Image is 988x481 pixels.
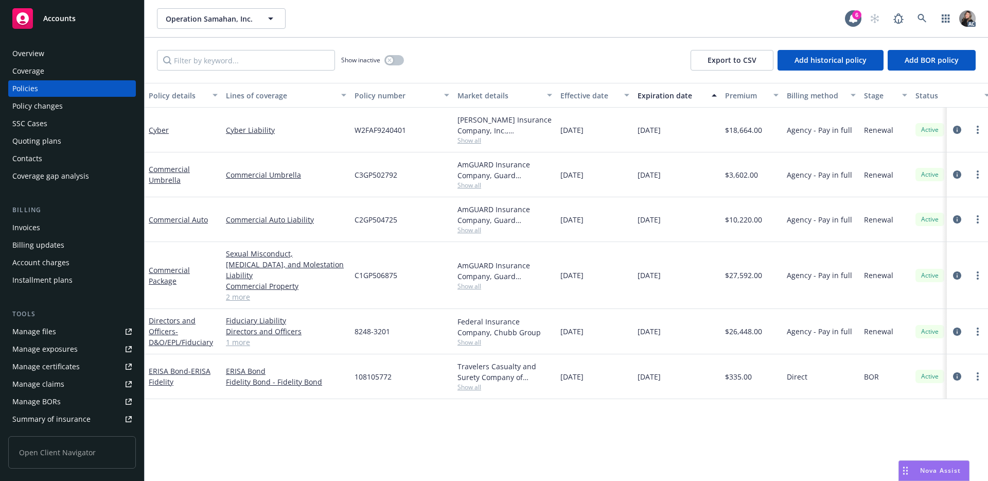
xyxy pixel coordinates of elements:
[560,326,584,337] span: [DATE]
[457,316,552,338] div: Federal Insurance Company, Chubb Group
[560,169,584,180] span: [DATE]
[899,461,912,480] div: Drag to move
[852,10,861,20] div: 6
[8,63,136,79] a: Coverage
[920,271,940,280] span: Active
[145,83,222,108] button: Policy details
[638,371,661,382] span: [DATE]
[725,270,762,281] span: $27,592.00
[972,325,984,338] a: more
[457,136,552,145] span: Show all
[43,14,76,23] span: Accounts
[725,214,762,225] span: $10,220.00
[226,337,346,348] a: 1 more
[972,269,984,282] a: more
[8,376,136,392] a: Manage claims
[638,214,661,225] span: [DATE]
[8,309,136,319] div: Tools
[708,55,756,65] span: Export to CSV
[951,213,963,226] a: circleInformation
[12,376,64,392] div: Manage claims
[951,168,963,181] a: circleInformation
[787,214,852,225] span: Agency - Pay in full
[226,125,346,135] a: Cyber Liability
[725,371,752,382] span: $335.00
[226,291,346,302] a: 2 more
[355,270,397,281] span: C1GP506875
[972,370,984,383] a: more
[951,124,963,136] a: circleInformation
[787,169,852,180] span: Agency - Pay in full
[149,366,210,387] a: ERISA Bond
[8,80,136,97] a: Policies
[226,366,346,376] a: ERISA Bond
[12,411,91,427] div: Summary of insurance
[453,83,556,108] button: Market details
[226,169,346,180] a: Commercial Umbrella
[457,204,552,226] div: AmGUARD Insurance Company, Guard (Berkshire Hathaway), NSM Insurance Group
[8,168,136,184] a: Coverage gap analysis
[787,371,807,382] span: Direct
[8,393,136,410] a: Manage BORs
[560,90,618,101] div: Effective date
[725,90,767,101] div: Premium
[920,170,940,179] span: Active
[864,270,893,281] span: Renewal
[556,83,633,108] button: Effective date
[721,83,783,108] button: Premium
[355,125,406,135] span: W2FAF9240401
[8,4,136,33] a: Accounts
[725,326,762,337] span: $26,448.00
[920,466,961,475] span: Nova Assist
[787,125,852,135] span: Agency - Pay in full
[560,214,584,225] span: [DATE]
[8,436,136,469] span: Open Client Navigator
[157,8,286,29] button: Operation Samahan, Inc.
[226,326,346,337] a: Directors and Officers
[457,282,552,290] span: Show all
[972,213,984,226] a: more
[457,90,541,101] div: Market details
[12,168,89,184] div: Coverage gap analysis
[149,215,208,225] a: Commercial Auto
[8,98,136,114] a: Policy changes
[725,169,758,180] span: $3,602.00
[8,219,136,236] a: Invoices
[350,83,453,108] button: Policy number
[951,269,963,282] a: circleInformation
[166,13,255,24] span: Operation Samahan, Inc.
[149,316,213,347] a: Directors and Officers
[149,90,206,101] div: Policy details
[783,83,860,108] button: Billing method
[457,159,552,181] div: AmGUARD Insurance Company, Guard (Berkshire Hathaway), NSM Insurance Group
[959,10,976,27] img: photo
[457,361,552,383] div: Travelers Casualty and Surety Company of America, Travelers Insurance
[864,125,893,135] span: Renewal
[12,237,64,253] div: Billing updates
[226,315,346,326] a: Fiduciary Liability
[12,272,73,288] div: Installment plans
[8,150,136,167] a: Contacts
[8,411,136,427] a: Summary of insurance
[560,270,584,281] span: [DATE]
[795,55,867,65] span: Add historical policy
[8,254,136,271] a: Account charges
[936,8,956,29] a: Switch app
[149,265,190,286] a: Commercial Package
[920,327,940,336] span: Active
[691,50,773,71] button: Export to CSV
[457,181,552,190] span: Show all
[888,8,909,29] a: Report a Bug
[457,226,552,234] span: Show all
[860,83,911,108] button: Stage
[888,50,976,71] button: Add BOR policy
[149,164,190,185] a: Commercial Umbrella
[8,358,136,375] a: Manage certificates
[898,460,969,481] button: Nova Assist
[157,50,335,71] input: Filter by keyword...
[226,214,346,225] a: Commercial Auto Liability
[457,338,552,347] span: Show all
[638,326,661,337] span: [DATE]
[864,371,879,382] span: BOR
[864,169,893,180] span: Renewal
